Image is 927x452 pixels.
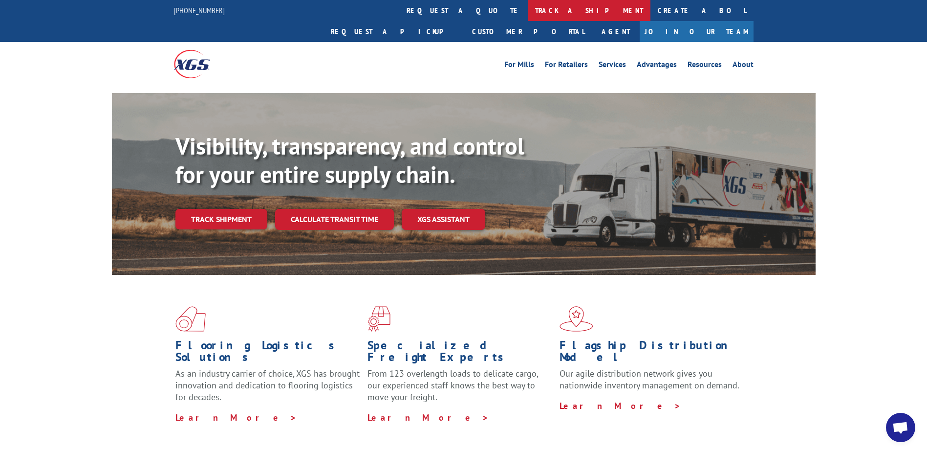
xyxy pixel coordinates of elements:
h1: Specialized Freight Experts [367,339,552,368]
a: About [733,61,754,71]
p: From 123 overlength loads to delicate cargo, our experienced staff knows the best way to move you... [367,368,552,411]
a: Agent [592,21,640,42]
a: For Retailers [545,61,588,71]
b: Visibility, transparency, and control for your entire supply chain. [175,131,524,189]
a: Learn More > [367,412,489,423]
span: As an industry carrier of choice, XGS has brought innovation and dedication to flooring logistics... [175,368,360,403]
a: XGS ASSISTANT [402,209,485,230]
a: Learn More > [560,400,681,411]
a: Track shipment [175,209,267,229]
a: Services [599,61,626,71]
a: Advantages [637,61,677,71]
a: [PHONE_NUMBER] [174,5,225,15]
a: Learn More > [175,412,297,423]
a: Resources [688,61,722,71]
h1: Flooring Logistics Solutions [175,339,360,368]
img: xgs-icon-flagship-distribution-model-red [560,306,593,332]
a: For Mills [504,61,534,71]
img: xgs-icon-total-supply-chain-intelligence-red [175,306,206,332]
a: Customer Portal [465,21,592,42]
h1: Flagship Distribution Model [560,339,744,368]
div: Open chat [886,413,915,442]
a: Calculate transit time [275,209,394,230]
img: xgs-icon-focused-on-flooring-red [367,306,390,332]
span: Our agile distribution network gives you nationwide inventory management on demand. [560,368,739,391]
a: Join Our Team [640,21,754,42]
a: Request a pickup [323,21,465,42]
